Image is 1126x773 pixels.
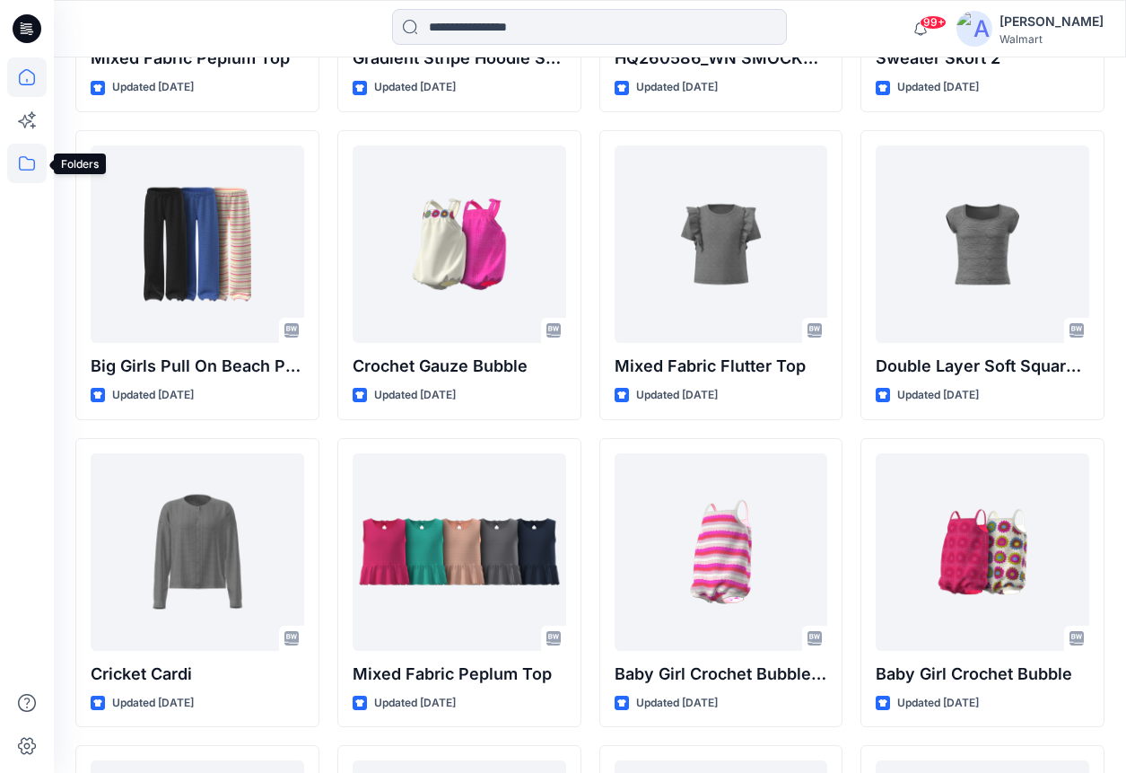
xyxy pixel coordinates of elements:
p: Mixed Fabric Peplum Top [91,46,304,71]
p: Updated [DATE] [636,694,718,713]
p: Gradient Stripe Hoodie Sweater [353,46,566,71]
p: Updated [DATE] [374,78,456,97]
p: Updated [DATE] [636,386,718,405]
p: Cricket Cardi [91,662,304,687]
div: [PERSON_NAME] [999,11,1104,32]
p: Updated [DATE] [374,694,456,713]
p: Updated [DATE] [897,694,979,713]
a: Mixed Fabric Flutter Top [615,145,828,343]
a: Mixed Fabric Peplum Top [353,453,566,651]
span: 99+ [920,15,947,30]
a: Cricket Cardi [91,453,304,651]
a: Crochet Gauze Bubble [353,145,566,343]
p: Mixed Fabric Peplum Top [353,662,566,687]
p: Updated [DATE] [897,78,979,97]
p: Updated [DATE] [374,386,456,405]
div: Walmart [999,32,1104,46]
a: Big Girls Pull On Beach Pant [91,145,304,343]
p: Big Girls Pull On Beach Pant [91,354,304,379]
p: Updated [DATE] [112,78,194,97]
a: Baby Girl Crochet Bubble OPT 2 [615,453,828,651]
p: Baby Girl Crochet Bubble OPT 2 [615,662,828,687]
a: Baby Girl Crochet Bubble [876,453,1089,651]
p: Mixed Fabric Flutter Top [615,354,828,379]
p: Double Layer Soft Square V-Neck Seamless Crop [876,354,1089,379]
p: Updated [DATE] [112,694,194,713]
img: avatar [956,11,992,47]
p: Crochet Gauze Bubble [353,354,566,379]
p: Updated [DATE] [636,78,718,97]
a: Double Layer Soft Square V-Neck Seamless Crop [876,145,1089,343]
p: Updated [DATE] [897,386,979,405]
p: Baby Girl Crochet Bubble [876,662,1089,687]
p: Sweater Skort 2 [876,46,1089,71]
p: HQ260586_WN SMOCKED DRESS [615,46,828,71]
p: Updated [DATE] [112,386,194,405]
